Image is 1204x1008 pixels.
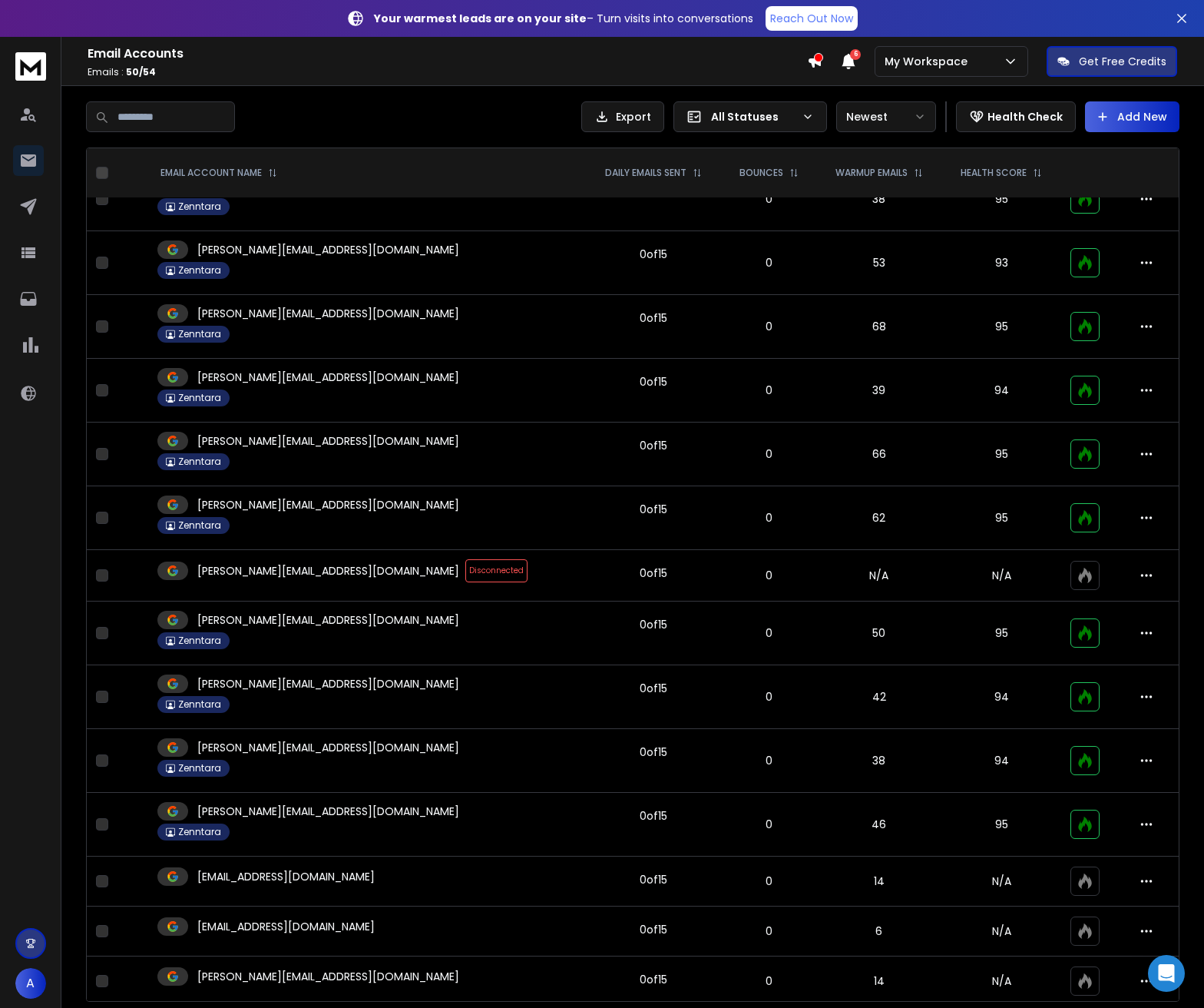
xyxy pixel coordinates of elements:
div: 0 of 15 [640,681,667,696]
p: [PERSON_NAME][EMAIL_ADDRESS][DOMAIN_NAME] [197,612,459,628]
td: 95 [942,423,1061,486]
p: Zenntara [178,519,221,532]
p: Zenntara [178,328,221,340]
td: 93 [942,231,1061,295]
p: 0 [731,510,807,526]
p: Emails : [88,66,807,78]
button: A [15,968,46,999]
img: logo [15,52,46,81]
td: 94 [942,665,1061,729]
div: Domain: [URL] [40,40,109,52]
p: 0 [731,191,807,207]
p: 0 [731,568,807,583]
td: 14 [816,957,942,1006]
h1: Email Accounts [88,45,807,63]
div: 0 of 15 [640,922,667,937]
td: 94 [942,729,1061,793]
p: [PERSON_NAME][EMAIL_ADDRESS][DOMAIN_NAME] [197,433,459,449]
p: [PERSON_NAME][EMAIL_ADDRESS][DOMAIN_NAME] [197,804,459,819]
p: 0 [731,689,807,705]
p: [PERSON_NAME][EMAIL_ADDRESS][DOMAIN_NAME] [197,497,459,512]
td: 38 [816,729,942,793]
p: Zenntara [178,456,221,468]
div: 0 of 15 [640,502,667,517]
div: 0 of 15 [640,872,667,887]
div: 0 of 15 [640,808,667,824]
p: 0 [731,973,807,989]
td: 53 [816,231,942,295]
td: 6 [816,907,942,957]
p: Zenntara [178,698,221,711]
td: 14 [816,857,942,907]
td: N/A [816,550,942,602]
p: 0 [731,446,807,462]
div: 0 of 15 [640,617,667,632]
p: My Workspace [885,54,974,69]
p: BOUNCES [739,167,783,179]
p: [PERSON_NAME][EMAIL_ADDRESS][DOMAIN_NAME] [197,676,459,691]
p: WARMUP EMAILS [835,167,908,179]
span: 6 [850,49,861,60]
td: 68 [816,295,942,359]
td: 46 [816,793,942,857]
td: 94 [942,359,1061,423]
div: Domain Overview [58,91,137,101]
div: Open Intercom Messenger [1148,955,1185,992]
div: 0 of 15 [640,438,667,453]
p: 0 [731,319,807,334]
td: 38 [816,167,942,231]
button: Health Check [956,101,1076,132]
div: 0 of 15 [640,565,667,581]
div: Keywords by Traffic [170,91,259,101]
div: 0 of 15 [640,374,667,390]
div: 0 of 15 [640,744,667,760]
p: N/A [951,923,1052,939]
img: logo_orange.svg [25,25,37,37]
strong: Your warmest leads are on your site [374,11,587,26]
p: Reach Out Now [770,11,853,26]
p: [EMAIL_ADDRESS][DOMAIN_NAME] [197,919,375,934]
p: DAILY EMAILS SENT [605,167,686,179]
p: [PERSON_NAME][EMAIL_ADDRESS][DOMAIN_NAME] [197,306,459,321]
p: [PERSON_NAME][EMAIL_ADDRESS][DOMAIN_NAME] [197,563,459,579]
td: 50 [816,602,942,665]
p: Health Check [987,109,1063,124]
td: 39 [816,359,942,423]
p: 0 [731,625,807,641]
p: Zenntara [178,826,221,838]
td: 95 [942,167,1061,231]
div: 0 of 15 [640,310,667,326]
p: [PERSON_NAME][EMAIL_ADDRESS][DOMAIN_NAME] [197,370,459,385]
p: HEALTH SCORE [961,167,1027,179]
p: All Statuses [711,109,795,124]
p: N/A [951,874,1052,889]
div: EMAIL ACCOUNT NAME [160,167,277,179]
p: 0 [731,255,807,270]
td: 62 [816,486,942,550]
p: N/A [951,973,1052,989]
button: Add New [1085,101,1179,132]
img: website_grey.svg [25,40,37,52]
td: 66 [816,423,942,486]
td: 95 [942,486,1061,550]
img: tab_domain_overview_orange.svg [41,89,54,101]
p: Zenntara [178,264,221,277]
span: Disconnected [465,559,528,582]
div: 0 of 15 [640,972,667,987]
span: 50 / 54 [126,65,156,78]
p: 0 [731,383,807,398]
p: Zenntara [178,762,221,774]
a: Reach Out Now [766,6,858,31]
p: [PERSON_NAME][EMAIL_ADDRESS][DOMAIN_NAME] [197,740,459,755]
p: [EMAIL_ADDRESS][DOMAIN_NAME] [197,869,375,884]
p: [PERSON_NAME][EMAIL_ADDRESS][DOMAIN_NAME] [197,242,459,257]
div: 0 of 15 [640,247,667,262]
p: 0 [731,753,807,768]
p: N/A [951,568,1052,583]
button: Export [581,101,664,132]
p: – Turn visits into conversations [374,11,753,26]
td: 42 [816,665,942,729]
p: Zenntara [178,201,221,213]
